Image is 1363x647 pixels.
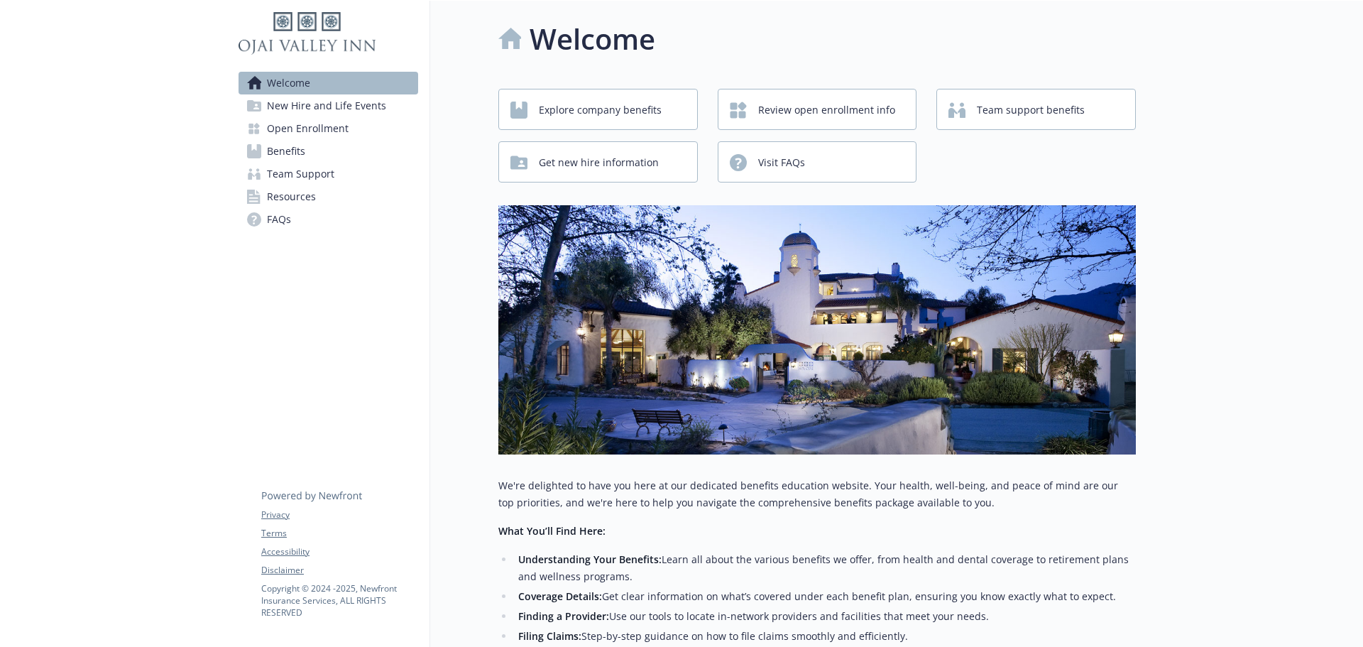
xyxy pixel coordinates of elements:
[518,589,602,603] strong: Coverage Details:
[514,608,1136,625] li: Use our tools to locate in-network providers and facilities that meet your needs.
[267,140,305,163] span: Benefits
[267,163,334,185] span: Team Support
[518,553,662,566] strong: Understanding Your Benefits:
[261,564,417,577] a: Disclaimer
[239,185,418,208] a: Resources
[758,97,895,124] span: Review open enrollment info
[267,185,316,208] span: Resources
[514,588,1136,605] li: Get clear information on what’s covered under each benefit plan, ensuring you know exactly what t...
[936,89,1136,130] button: Team support benefits
[267,208,291,231] span: FAQs
[718,89,917,130] button: Review open enrollment info
[267,72,310,94] span: Welcome
[498,524,606,538] strong: What You’ll Find Here:
[267,94,386,117] span: New Hire and Life Events
[518,629,581,643] strong: Filing Claims:
[539,97,662,124] span: Explore company benefits
[977,97,1085,124] span: Team support benefits
[518,609,609,623] strong: Finding a Provider:
[267,117,349,140] span: Open Enrollment
[498,205,1136,455] img: overview page banner
[530,18,655,60] h1: Welcome
[514,551,1136,585] li: Learn all about the various benefits we offer, from health and dental coverage to retirement plan...
[514,628,1136,645] li: Step-by-step guidance on how to file claims smoothly and efficiently.
[239,163,418,185] a: Team Support
[261,527,417,540] a: Terms
[261,545,417,558] a: Accessibility
[261,509,417,521] a: Privacy
[498,89,698,130] button: Explore company benefits
[239,117,418,140] a: Open Enrollment
[239,94,418,117] a: New Hire and Life Events
[758,149,805,176] span: Visit FAQs
[239,72,418,94] a: Welcome
[239,140,418,163] a: Benefits
[498,141,698,183] button: Get new hire information
[239,208,418,231] a: FAQs
[261,582,417,619] p: Copyright © 2024 - 2025 , Newfront Insurance Services, ALL RIGHTS RESERVED
[718,141,917,183] button: Visit FAQs
[539,149,659,176] span: Get new hire information
[498,477,1136,511] p: We're delighted to have you here at our dedicated benefits education website. Your health, well-b...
